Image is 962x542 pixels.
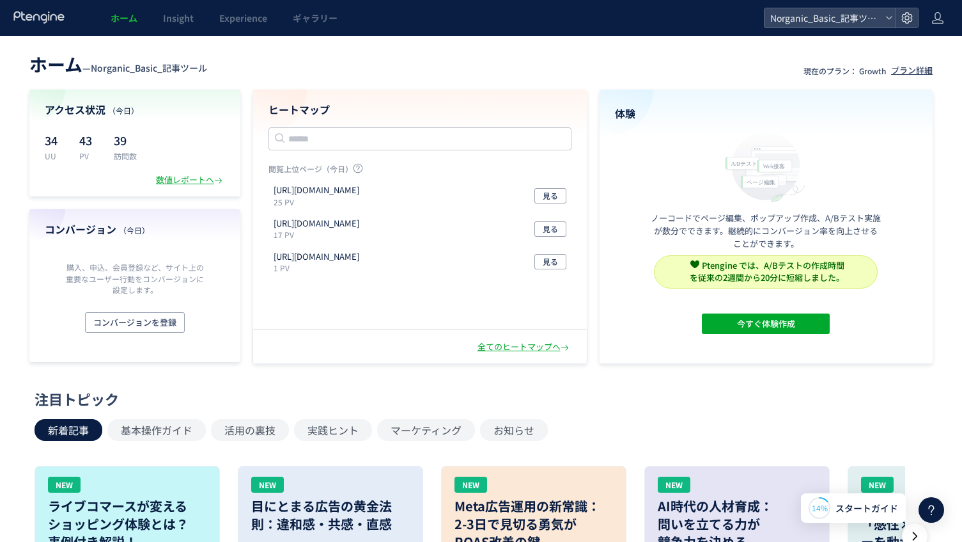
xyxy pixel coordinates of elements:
[35,419,102,441] button: 新着記事
[111,12,137,24] span: ホーム
[219,12,267,24] span: Experience
[114,150,137,161] p: 訪問数
[702,314,830,334] button: 今すぐ体験作成
[45,150,64,161] p: UU
[615,106,918,121] h4: 体験
[114,130,137,150] p: 39
[274,262,364,273] p: 1 PV
[737,314,795,334] span: 今すぐ体験作成
[293,12,337,24] span: ギャラリー
[63,262,207,294] p: 購入、申込、会員登録など、サイト上の重要なユーザー行動をコンバージョンに設定します。
[835,502,898,515] span: スタートガイド
[108,105,139,116] span: （今日）
[274,196,364,207] p: 25 PV
[29,51,82,77] span: ホーム
[85,312,185,333] button: コンバージョンを登録
[45,102,225,117] h4: アクセス状況
[477,341,571,353] div: 全てのヒートマップへ
[543,221,558,237] span: 見る
[211,419,289,441] button: 活用の裏技
[803,65,886,76] p: 現在のプラン： Growth
[251,497,410,533] h3: 目にとまる広告の黄金法則：違和感・共感・直感
[274,184,359,196] p: https://sirok.jp/ads/Uv2mNbGipL2v1HDh
[93,312,176,333] span: コンバージョンを登録
[543,254,558,269] span: 見る
[690,260,699,269] img: svg+xml,%3c
[658,477,690,493] div: NEW
[651,212,881,250] p: ノーコードでページ編集、ポップアップ作成、A/Bテスト実施が数分でできます。継続的にコンバージョン率を向上させることができます。
[251,477,284,493] div: NEW
[480,419,548,441] button: お知らせ
[274,218,359,230] p: https://sirok.jp/ads/Uv943gccbLtlL34B
[534,188,566,203] button: 見る
[91,61,207,74] span: Norganic_Basic_記事ツール
[156,174,225,186] div: 数値レポートへ
[119,225,150,235] span: （今日）
[163,12,194,24] span: Insight
[107,419,206,441] button: 基本操作ガイド
[294,419,372,441] button: 実践ヒント
[79,130,98,150] p: 43
[48,477,81,493] div: NEW
[274,251,359,263] p: https://lp.sirok.jp/4d0ac884/index.html
[29,51,207,77] div: —
[719,129,812,203] img: home_experience_onbo_jp-C5-EgdA0.svg
[543,188,558,203] span: 見る
[690,259,844,283] span: Ptengine では、A/Bテストの作成時間 を従来の2週間から20分に短縮しました。
[45,222,225,237] h4: コンバージョン
[274,229,364,240] p: 17 PV
[766,8,880,28] span: Norganic_Basic_記事ツール
[268,102,571,117] h4: ヒートマップ
[812,502,828,513] span: 14%
[35,389,921,409] div: 注目トピック
[534,254,566,269] button: 見る
[891,65,933,77] div: プラン詳細
[377,419,475,441] button: マーケティング
[268,163,571,179] p: 閲覧上位ページ（今日）
[45,130,64,150] p: 34
[861,477,894,493] div: NEW
[454,477,487,493] div: NEW
[79,150,98,161] p: PV
[534,221,566,237] button: 見る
